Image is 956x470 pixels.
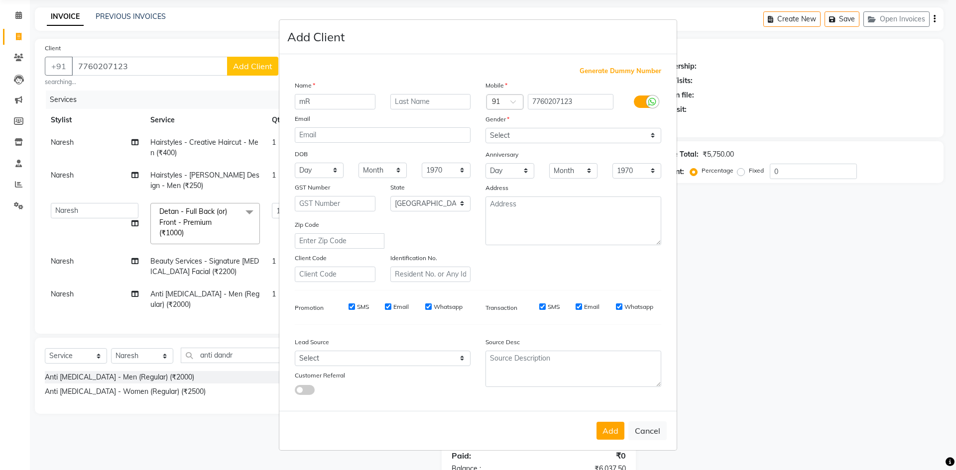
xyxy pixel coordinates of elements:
label: SMS [548,302,560,311]
span: Generate Dummy Number [580,66,661,76]
label: SMS [357,302,369,311]
label: Whatsapp [624,302,653,311]
label: Mobile [485,81,507,90]
label: Address [485,184,508,192]
button: Cancel [628,421,667,440]
label: Zip Code [295,220,319,229]
button: Add [597,422,624,440]
label: Source Desc [485,338,520,347]
label: State [390,183,405,192]
input: First Name [295,94,375,109]
label: Lead Source [295,338,329,347]
label: Customer Referral [295,371,345,380]
label: Whatsapp [434,302,463,311]
label: Client Code [295,254,327,263]
label: Email [295,114,310,123]
h4: Add Client [287,28,345,46]
input: Last Name [390,94,471,109]
label: Promotion [295,303,324,312]
label: Email [393,302,409,311]
label: DOB [295,150,308,159]
label: GST Number [295,183,330,192]
label: Name [295,81,315,90]
input: Enter Zip Code [295,233,384,249]
label: Transaction [485,303,517,312]
input: Client Code [295,267,375,282]
label: Identification No. [390,254,437,263]
input: Email [295,127,471,143]
input: GST Number [295,196,375,211]
input: Resident No. or Any Id [390,267,471,282]
input: Mobile [528,94,614,109]
label: Anniversary [485,150,518,159]
label: Gender [485,115,509,124]
label: Email [584,302,599,311]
